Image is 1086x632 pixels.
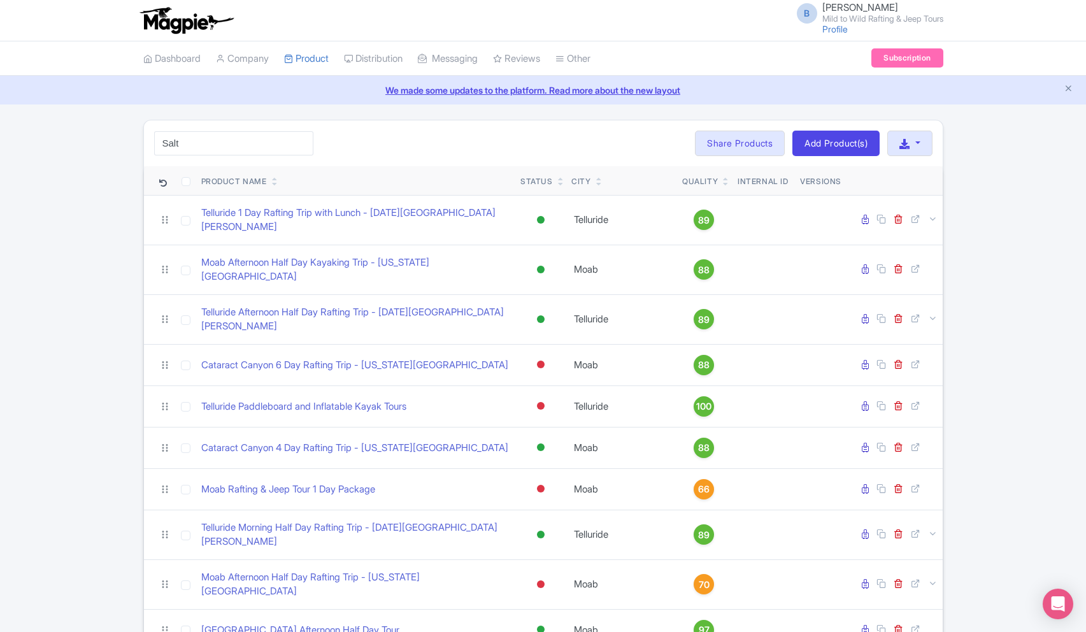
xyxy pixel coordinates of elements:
[143,41,201,76] a: Dashboard
[698,213,710,227] span: 89
[534,355,547,374] div: Inactive
[682,524,725,545] a: 89
[137,6,236,34] img: logo-ab69f6fb50320c5b225c76a69d11143b.png
[534,397,547,415] div: Inactive
[792,131,880,156] a: Add Product(s)
[566,195,677,245] td: Telluride
[566,468,677,510] td: Moab
[682,396,725,417] a: 100
[696,399,711,413] span: 100
[216,41,269,76] a: Company
[534,526,547,544] div: Active
[201,482,375,497] a: Moab Rafting & Jeep Tour 1 Day Package
[795,166,847,196] th: Versions
[682,479,725,499] a: 66
[534,310,547,329] div: Active
[698,358,710,372] span: 88
[534,575,547,594] div: Inactive
[201,176,267,187] div: Product Name
[698,528,710,542] span: 89
[566,344,677,385] td: Moab
[682,355,725,375] a: 88
[699,578,710,592] span: 70
[534,480,547,498] div: Inactive
[555,41,590,76] a: Other
[822,15,943,23] small: Mild to Wild Rafting & Jeep Tours
[201,570,511,599] a: Moab Afternoon Half Day Rafting Trip - [US_STATE][GEOGRAPHIC_DATA]
[682,309,725,329] a: 89
[789,3,943,23] a: B [PERSON_NAME] Mild to Wild Rafting & Jeep Tours
[698,441,710,455] span: 88
[698,482,710,496] span: 66
[698,263,710,277] span: 88
[682,574,725,594] a: 70
[682,259,725,280] a: 88
[822,24,848,34] a: Profile
[534,438,547,457] div: Active
[566,559,677,609] td: Moab
[493,41,540,76] a: Reviews
[1043,589,1073,619] div: Open Intercom Messenger
[571,176,590,187] div: City
[534,211,547,229] div: Active
[698,313,710,327] span: 89
[534,261,547,279] div: Active
[566,245,677,294] td: Moab
[731,166,796,196] th: Internal ID
[1064,82,1073,97] button: Close announcement
[201,521,511,549] a: Telluride Morning Half Day Rafting Trip - [DATE][GEOGRAPHIC_DATA][PERSON_NAME]
[682,438,725,458] a: 88
[566,427,677,468] td: Moab
[695,131,785,156] a: Share Products
[8,83,1078,97] a: We made some updates to the platform. Read more about the new layout
[566,294,677,344] td: Telluride
[871,48,943,68] a: Subscription
[566,510,677,559] td: Telluride
[201,255,511,284] a: Moab Afternoon Half Day Kayaking Trip - [US_STATE][GEOGRAPHIC_DATA]
[284,41,329,76] a: Product
[201,441,508,456] a: Cataract Canyon 4 Day Rafting Trip - [US_STATE][GEOGRAPHIC_DATA]
[418,41,478,76] a: Messaging
[201,206,511,234] a: Telluride 1 Day Rafting Trip with Lunch - [DATE][GEOGRAPHIC_DATA][PERSON_NAME]
[154,131,313,155] input: Search product name, city, or interal id
[682,210,725,230] a: 89
[201,399,406,414] a: Telluride Paddleboard and Inflatable Kayak Tours
[201,305,511,334] a: Telluride Afternoon Half Day Rafting Trip - [DATE][GEOGRAPHIC_DATA][PERSON_NAME]
[566,385,677,427] td: Telluride
[159,180,171,187] a: Reset sort order
[344,41,403,76] a: Distribution
[682,176,718,187] div: Quality
[797,3,817,24] span: B
[520,176,553,187] div: Status
[201,358,508,373] a: Cataract Canyon 6 Day Rafting Trip - [US_STATE][GEOGRAPHIC_DATA]
[822,1,898,13] span: [PERSON_NAME]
